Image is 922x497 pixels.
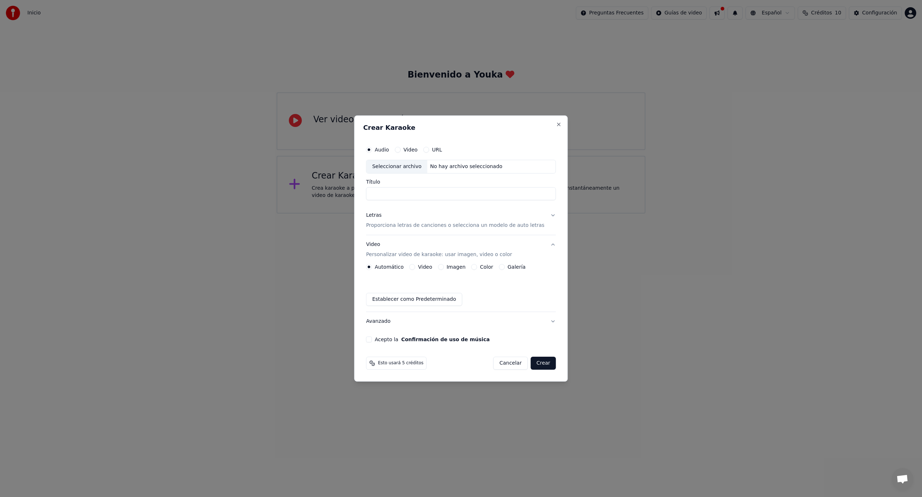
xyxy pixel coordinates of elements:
[493,357,528,370] button: Cancelar
[418,264,432,269] label: Video
[507,264,525,269] label: Galería
[375,147,389,152] label: Audio
[366,251,512,258] p: Personalizar video de karaoke: usar imagen, video o color
[366,293,462,306] button: Establecer como Predeterminado
[366,312,556,331] button: Avanzado
[432,147,442,152] label: URL
[427,163,505,170] div: No hay archivo seleccionado
[366,179,556,184] label: Título
[401,337,490,342] button: Acepto la
[447,264,466,269] label: Imagen
[480,264,493,269] label: Color
[531,357,556,370] button: Crear
[366,235,556,264] button: VideoPersonalizar video de karaoke: usar imagen, video o color
[403,147,417,152] label: Video
[366,222,544,229] p: Proporciona letras de canciones o selecciona un modelo de auto letras
[378,360,423,366] span: Esto usará 5 créditos
[366,241,512,258] div: Video
[366,160,427,173] div: Seleccionar archivo
[366,206,556,235] button: LetrasProporciona letras de canciones o selecciona un modelo de auto letras
[366,264,556,312] div: VideoPersonalizar video de karaoke: usar imagen, video o color
[363,124,559,131] h2: Crear Karaoke
[375,264,403,269] label: Automático
[375,337,489,342] label: Acepto la
[366,212,381,219] div: Letras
